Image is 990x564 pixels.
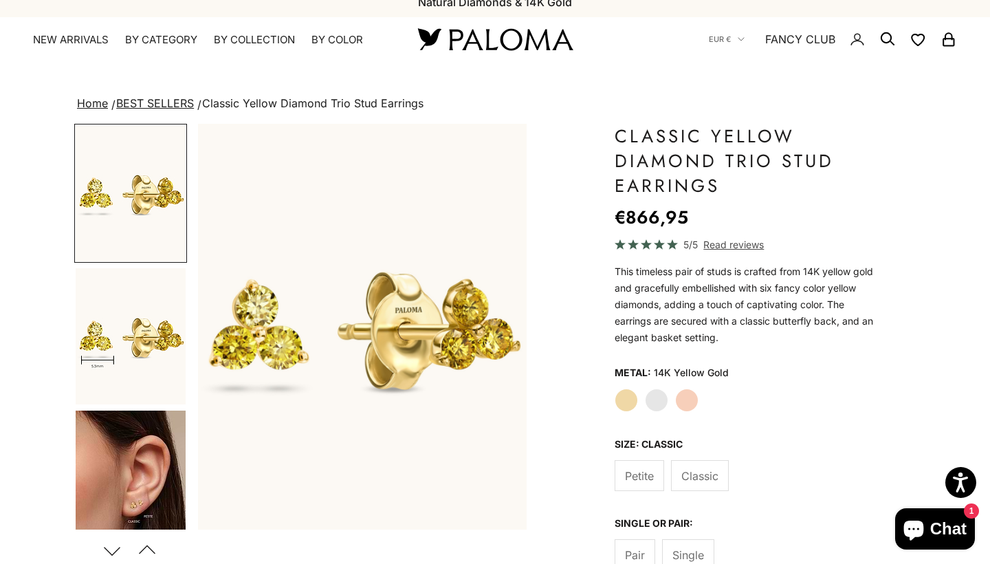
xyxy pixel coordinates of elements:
[615,513,693,534] legend: Single or Pair:
[116,96,194,110] a: BEST SELLERS
[125,33,197,47] summary: By Category
[703,237,764,252] span: Read reviews
[76,125,186,261] img: #YellowGold
[625,546,645,564] span: Pair
[615,263,881,346] p: This timeless pair of studs is crafted from 14K yellow gold and gracefully embellished with six f...
[74,94,916,113] nav: breadcrumbs
[625,467,654,485] span: Petite
[765,30,835,48] a: FANCY CLUB
[74,267,187,406] button: Go to item 2
[33,33,109,47] a: NEW ARRIVALS
[709,33,731,45] span: EUR €
[654,362,729,383] variant-option-value: 14K Yellow Gold
[76,268,186,404] img: #YellowGold
[672,546,704,564] span: Single
[683,237,698,252] span: 5/5
[198,124,527,530] img: #YellowGold
[615,237,881,252] a: 5/5 Read reviews
[74,124,187,263] button: Go to item 1
[76,411,186,547] img: #YellowGold #RoseGold #WhiteGold
[709,17,957,61] nav: Secondary navigation
[709,33,745,45] button: EUR €
[74,409,187,548] button: Go to item 4
[615,204,688,231] sale-price: €866,95
[615,362,651,383] legend: Metal:
[33,33,385,47] nav: Primary navigation
[891,508,979,553] inbox-online-store-chat: Shopify online store chat
[214,33,295,47] summary: By Collection
[311,33,363,47] summary: By Color
[681,467,718,485] span: Classic
[198,124,527,530] div: Item 1 of 16
[77,96,108,110] a: Home
[615,124,881,198] h1: Classic Yellow Diamond Trio Stud Earrings
[615,434,683,455] legend: Size: classic
[202,96,423,110] span: Classic Yellow Diamond Trio Stud Earrings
